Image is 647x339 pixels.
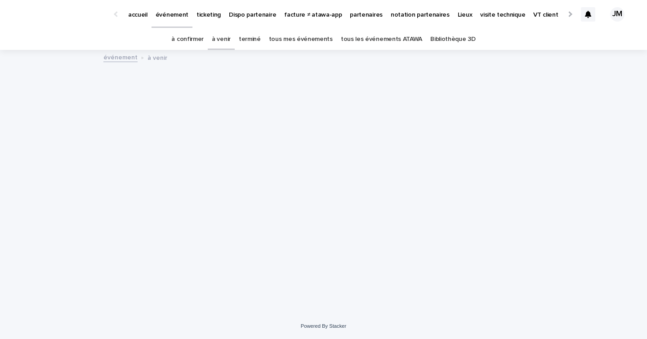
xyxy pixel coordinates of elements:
a: terminé [239,29,261,50]
div: JM [610,7,625,22]
a: Powered By Stacker [301,323,346,329]
a: à venir [212,29,231,50]
a: tous les événements ATAWA [341,29,422,50]
img: Ls34BcGeRexTGTNfXpUC [18,5,105,23]
a: Bibliothèque 3D [430,29,475,50]
a: tous mes événements [269,29,333,50]
a: à confirmer [171,29,204,50]
a: événement [103,52,138,62]
p: à venir [147,52,167,62]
